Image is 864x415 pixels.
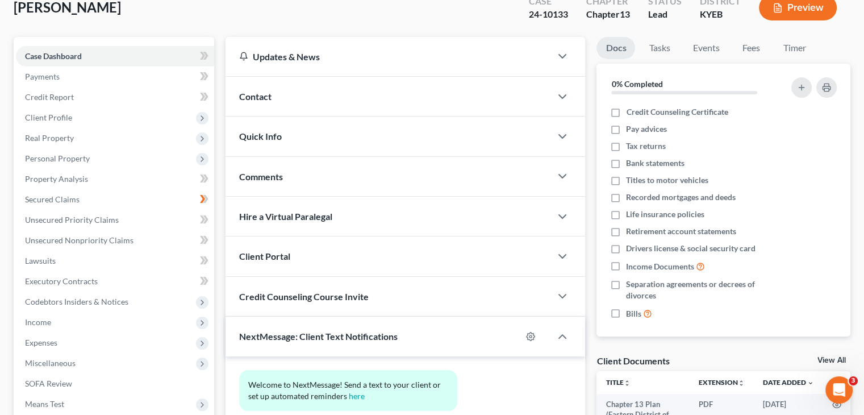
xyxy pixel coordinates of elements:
[626,243,756,254] span: Drivers license & social security card
[626,192,736,203] span: Recorded mortgages and deeds
[626,279,777,301] span: Separation agreements or decrees of divorces
[25,92,74,102] span: Credit Report
[529,8,568,21] div: 24-10133
[239,131,282,142] span: Quick Info
[25,358,76,368] span: Miscellaneous
[683,37,728,59] a: Events
[25,379,72,388] span: SOFA Review
[25,133,74,143] span: Real Property
[699,378,745,387] a: Extensionunfold_more
[623,380,630,387] i: unfold_more
[626,226,736,237] span: Retirement account statements
[16,374,214,394] a: SOFA Review
[25,194,80,204] span: Secured Claims
[25,399,64,409] span: Means Test
[586,8,630,21] div: Chapter
[626,209,704,220] span: Life insurance policies
[239,331,398,342] span: NextMessage: Client Text Notifications
[817,356,846,364] a: View All
[825,376,853,404] iframe: Intercom live chat
[606,378,630,387] a: Titleunfold_more
[626,106,728,118] span: Credit Counseling Certificate
[16,169,214,189] a: Property Analysis
[16,189,214,210] a: Secured Claims
[620,9,630,19] span: 13
[774,37,815,59] a: Timer
[648,8,682,21] div: Lead
[25,256,56,265] span: Lawsuits
[16,67,214,87] a: Payments
[626,140,666,152] span: Tax returns
[16,46,214,67] a: Case Dashboard
[25,338,57,347] span: Expenses
[25,113,72,122] span: Client Profile
[700,8,741,21] div: KYEB
[849,376,858,385] span: 3
[626,175,708,186] span: Titles to motor vehicles
[626,308,641,319] span: Bills
[25,174,88,184] span: Property Analysis
[239,211,332,222] span: Hire a Virtual Paralegal
[733,37,769,59] a: Fees
[16,271,214,292] a: Executory Contracts
[16,210,214,230] a: Unsecured Priority Claims
[807,380,814,387] i: expand_more
[16,251,214,271] a: Lawsuits
[626,123,667,135] span: Pay advices
[248,380,443,401] span: Welcome to NextMessage! Send a text to your client or set up automated reminders
[25,297,128,306] span: Codebtors Insiders & Notices
[349,391,365,401] a: here
[239,51,537,63] div: Updates & News
[16,230,214,251] a: Unsecured Nonpriority Claims
[626,261,694,272] span: Income Documents
[611,79,662,89] strong: 0% Completed
[239,251,290,262] span: Client Portal
[25,235,133,245] span: Unsecured Nonpriority Claims
[25,51,82,61] span: Case Dashboard
[25,153,90,163] span: Personal Property
[25,276,98,286] span: Executory Contracts
[25,72,60,81] span: Payments
[626,157,684,169] span: Bank statements
[596,37,635,59] a: Docs
[239,91,272,102] span: Contact
[763,378,814,387] a: Date Added expand_more
[25,215,119,225] span: Unsecured Priority Claims
[239,291,369,302] span: Credit Counseling Course Invite
[738,380,745,387] i: unfold_more
[25,317,51,327] span: Income
[640,37,679,59] a: Tasks
[16,87,214,107] a: Credit Report
[596,355,669,367] div: Client Documents
[239,171,283,182] span: Comments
